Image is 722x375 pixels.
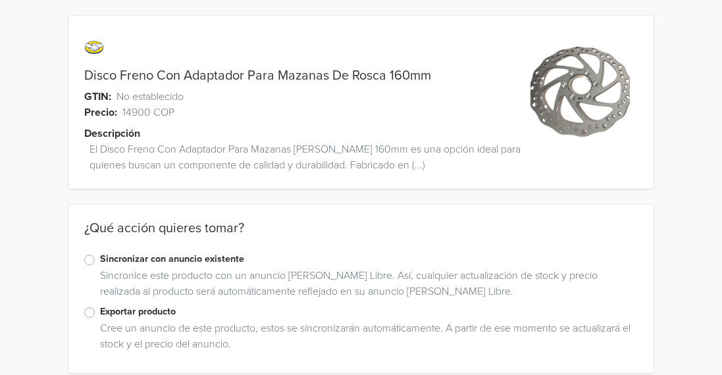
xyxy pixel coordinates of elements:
span: El Disco Freno Con Adaptador Para Mazanas [PERSON_NAME] 160mm es una opción ideal para quienes bu... [90,141,523,173]
span: Descripción [84,126,140,141]
span: 14900 COP [122,105,174,120]
div: Sincronice este producto con un anuncio [PERSON_NAME] Libre. Así, cualquier actualización de stoc... [95,268,638,305]
label: Sincronizar con anuncio existente [100,252,638,266]
span: GTIN: [84,89,111,105]
div: Cree un anuncio de este producto, estos se sincronizarán automáticamente. A partir de ese momento... [95,320,638,357]
span: Precio: [84,105,117,120]
a: Disco Freno Con Adaptador Para Mazanas De Rosca 160mm [84,68,431,84]
span: No establecido [116,89,184,105]
label: Exportar producto [100,305,638,319]
img: product_image [530,42,630,141]
div: ¿Qué acción quieres tomar? [68,220,654,252]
